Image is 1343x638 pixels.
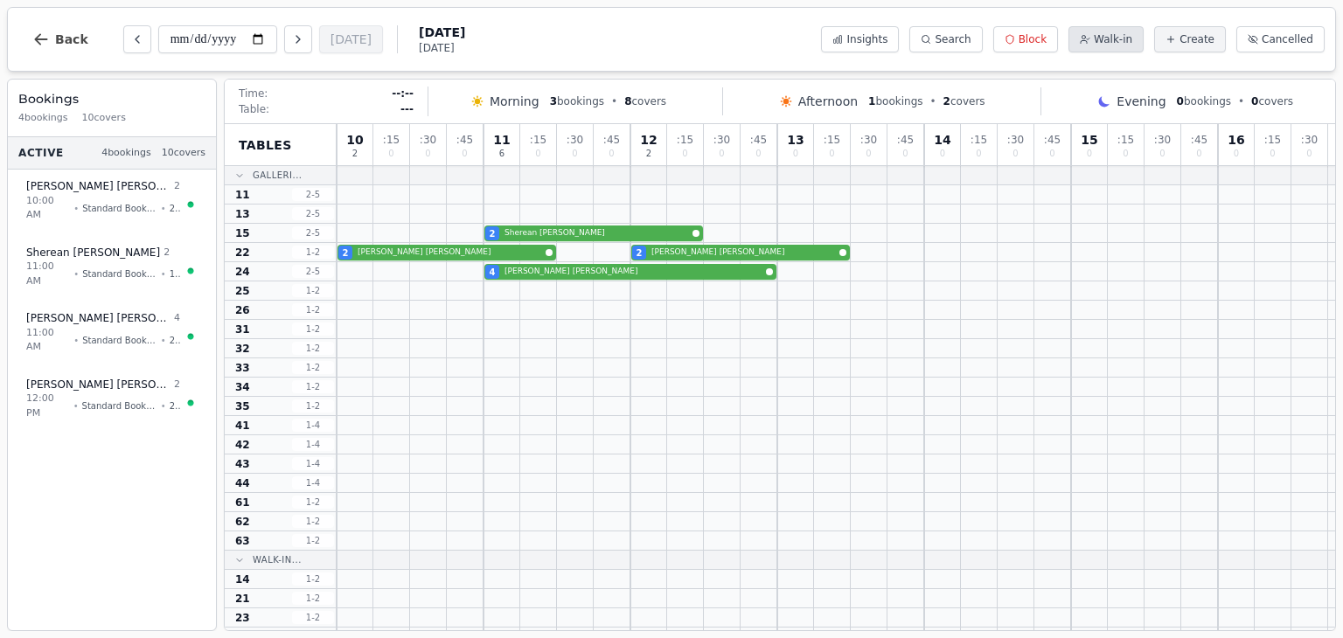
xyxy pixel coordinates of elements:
[82,399,157,413] span: Standard Booking
[1154,26,1226,52] button: Create
[1068,26,1144,52] button: Walk-in
[637,246,643,260] span: 2
[943,95,950,107] span: 2
[161,334,166,347] span: •
[1177,95,1184,107] span: 0
[55,33,88,45] span: Back
[292,361,334,374] span: 1 - 2
[235,476,250,490] span: 44
[239,136,292,154] span: Tables
[624,94,666,108] span: covers
[1044,135,1061,145] span: : 45
[292,284,334,297] span: 1 - 2
[640,134,657,146] span: 12
[319,25,383,53] button: [DATE]
[239,87,268,101] span: Time:
[682,149,687,158] span: 0
[609,149,614,158] span: 0
[846,32,887,46] span: Insights
[1012,149,1018,158] span: 0
[15,302,209,364] button: [PERSON_NAME] [PERSON_NAME]411:00 AM•Standard Booking•24
[897,135,914,145] span: : 45
[292,572,334,586] span: 1 - 2
[15,368,209,431] button: [PERSON_NAME] [PERSON_NAME]212:00 PM•Standard Booking•22
[235,515,250,529] span: 62
[976,149,981,158] span: 0
[235,226,250,240] span: 15
[750,135,767,145] span: : 45
[346,134,363,146] span: 10
[292,246,334,259] span: 1 - 2
[1179,32,1214,46] span: Create
[866,149,871,158] span: 0
[235,265,250,279] span: 24
[292,611,334,624] span: 1 - 2
[1087,149,1092,158] span: 0
[73,334,79,347] span: •
[292,188,334,201] span: 2 - 5
[82,334,157,347] span: Standard Booking
[161,399,166,413] span: •
[798,93,858,110] span: Afternoon
[235,322,250,336] span: 31
[352,149,358,158] span: 2
[930,94,936,108] span: •
[292,476,334,489] span: 1 - 4
[292,438,334,451] span: 1 - 4
[174,378,180,392] span: 2
[1264,135,1281,145] span: : 15
[235,438,250,452] span: 42
[1094,32,1132,46] span: Walk-in
[1234,149,1239,158] span: 0
[358,246,542,259] span: [PERSON_NAME] [PERSON_NAME]
[787,134,804,146] span: 13
[18,90,205,107] h3: Bookings
[535,149,540,158] span: 0
[161,267,166,281] span: •
[174,179,180,194] span: 2
[292,515,334,528] span: 1 - 2
[235,284,250,298] span: 25
[292,419,334,432] span: 1 - 4
[1270,149,1275,158] span: 0
[419,41,465,55] span: [DATE]
[82,202,157,215] span: Standard Booking
[1251,94,1293,108] span: covers
[235,457,250,471] span: 43
[73,202,79,215] span: •
[343,246,349,260] span: 2
[1236,26,1325,52] button: Cancelled
[18,18,102,60] button: Back
[292,226,334,239] span: 2 - 5
[292,207,334,220] span: 2 - 5
[567,135,583,145] span: : 30
[161,202,166,215] span: •
[824,135,840,145] span: : 15
[235,188,250,202] span: 11
[235,419,250,433] span: 41
[383,135,400,145] span: : 15
[1251,95,1258,107] span: 0
[493,134,510,146] span: 11
[821,26,899,52] button: Insights
[755,149,761,158] span: 0
[499,149,504,158] span: 6
[1301,135,1318,145] span: : 30
[292,592,334,605] span: 1 - 2
[235,207,250,221] span: 13
[646,149,651,158] span: 2
[719,149,724,158] span: 0
[235,496,250,510] span: 61
[235,361,250,375] span: 33
[292,303,334,316] span: 1 - 2
[170,202,180,215] span: 22
[1159,149,1165,158] span: 0
[392,87,414,101] span: --:--
[26,260,70,288] span: 11:00 AM
[170,334,180,347] span: 24
[550,95,557,107] span: 3
[73,399,79,413] span: •
[170,399,180,413] span: 22
[292,399,334,413] span: 1 - 2
[943,94,985,108] span: covers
